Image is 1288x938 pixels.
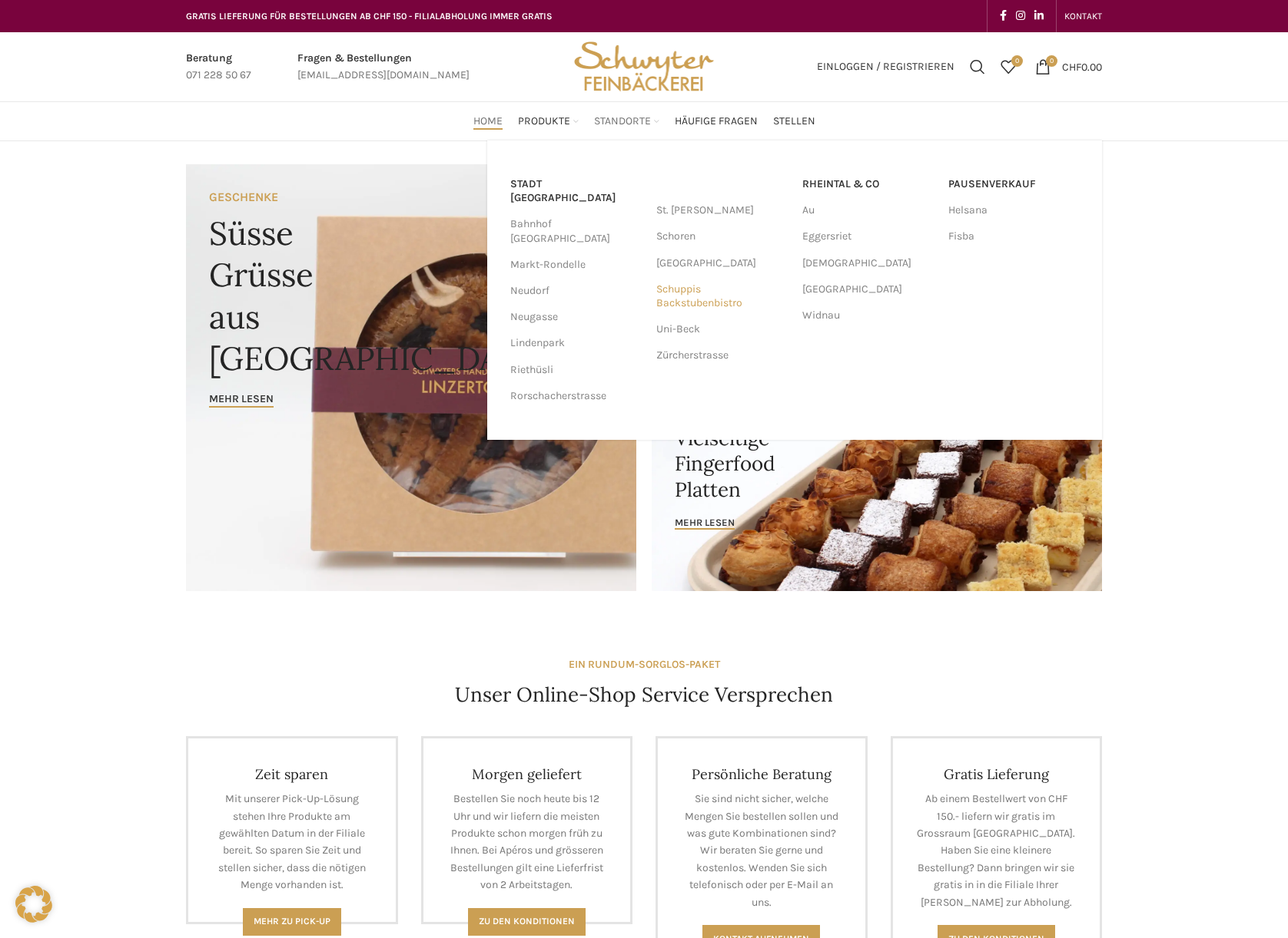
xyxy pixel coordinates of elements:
[675,106,758,137] a: Häufige Fragen
[993,51,1024,82] div: Meine Wunschliste
[1064,1,1102,31] a: KONTAKT
[569,658,720,671] strong: EIN RUNDUM-SORGLOS-PAKET
[656,250,787,276] a: [GEOGRAPHIC_DATA]
[518,106,579,137] a: Produkte
[1030,5,1048,27] a: Linkedin social link
[1011,55,1023,67] span: 0
[656,342,787,368] a: Zürcherstrasse
[510,171,641,211] a: Stadt [GEOGRAPHIC_DATA]
[254,916,330,926] span: Mehr zu Pick-Up
[995,5,1011,27] a: Facebook social link
[479,916,575,926] span: Zu den Konditionen
[656,316,787,342] a: Uni-Beck
[569,32,719,101] img: Bäckerei Schwyter
[675,114,758,129] span: Häufige Fragen
[243,908,341,936] a: Mehr zu Pick-Up
[510,383,641,409] a: Rorschacherstrasse
[186,50,251,84] a: Infobox link
[802,197,933,223] a: Au
[916,791,1077,911] p: Ab einem Bestellwert von CHF 150.- liefern wir gratis im Grossraum [GEOGRAPHIC_DATA]. Haben Sie e...
[510,252,641,278] a: Markt-Rondelle
[1057,1,1110,31] div: Secondary navigation
[1062,60,1102,73] bdi: 0.00
[993,51,1024,82] a: 0
[510,304,641,330] a: Neugasse
[656,223,787,249] a: Schoren
[809,51,962,82] a: Einloggen / Registrieren
[473,114,503,129] span: Home
[681,791,842,911] p: Sie sind nicht sicher, welche Mengen Sie bestellen sollen und was gute Kombinationen sind? Wir be...
[681,765,842,783] h4: Persönliche Beratung
[1064,11,1102,21] span: KONTAKT
[948,171,1079,197] a: Pausenverkauf
[1046,55,1057,67] span: 0
[773,106,815,137] a: Stellen
[518,114,570,129] span: Produkte
[211,765,373,783] h4: Zeit sparen
[1011,5,1030,27] a: Instagram social link
[802,223,933,249] a: Eggersriet
[802,250,933,276] a: [DEMOGRAPHIC_DATA]
[1062,60,1081,73] span: CHF
[802,171,933,197] a: RHEINTAL & CO
[817,61,954,72] span: Einloggen / Registrieren
[948,223,1079,249] a: Fisba
[186,164,636,591] a: Banner link
[962,51,993,82] a: Suchen
[510,211,641,251] a: Bahnhof [GEOGRAPHIC_DATA]
[1027,51,1110,82] a: 0 CHF0.00
[594,106,659,137] a: Standorte
[948,197,1079,223] a: Helsana
[802,276,933,302] a: [GEOGRAPHIC_DATA]
[510,357,641,383] a: Riethüsli
[468,908,586,936] a: Zu den Konditionen
[446,765,608,783] h4: Morgen geliefert
[510,330,641,356] a: Lindenpark
[446,791,608,893] p: Bestellen Sie noch heute bis 12 Uhr und wir liefern die meisten Produkte schon morgen früh zu Ihn...
[211,791,373,893] p: Mit unserer Pick-Up-Lösung stehen Ihre Produkte am gewählten Datum in der Filiale bereit. So spar...
[773,114,815,129] span: Stellen
[802,302,933,329] a: Widnau
[656,276,787,316] a: Schuppis Backstubenbistro
[916,765,1077,783] h4: Gratis Lieferung
[455,681,833,708] h4: Unser Online-Shop Service Versprechen
[652,377,1102,591] a: Banner link
[186,11,553,21] span: GRATIS LIEFERUNG FÜR BESTELLUNGEN AB CHF 150 - FILIALABHOLUNG IMMER GRATIS
[656,197,787,223] a: St. [PERSON_NAME]
[594,114,651,129] span: Standorte
[569,59,719,72] a: Site logo
[178,106,1110,137] div: Main navigation
[297,50,470,84] a: Infobox link
[473,106,503,137] a: Home
[510,278,641,304] a: Neudorf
